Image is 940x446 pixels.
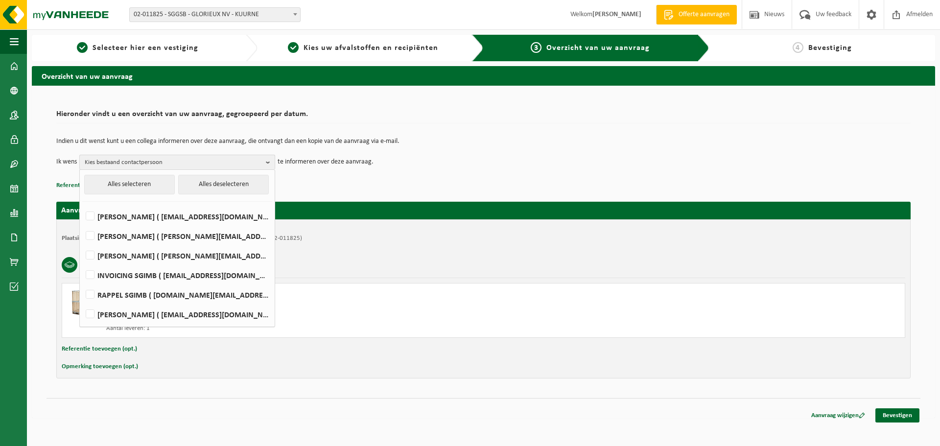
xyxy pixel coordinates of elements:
[808,44,852,52] span: Bevestiging
[129,7,301,22] span: 02-011825 - SGGSB - GLORIEUX NV - KUURNE
[592,11,641,18] strong: [PERSON_NAME]
[793,42,803,53] span: 4
[106,304,523,312] div: Ophalen en plaatsen lege
[875,408,919,423] a: Bevestigen
[106,325,523,332] div: Aantal leveren: 1
[79,155,275,169] button: Kies bestaand contactpersoon
[56,179,132,192] button: Referentie toevoegen (opt.)
[804,408,872,423] a: Aanvraag wijzigen
[676,10,732,20] span: Offerte aanvragen
[304,44,438,52] span: Kies uw afvalstoffen en recipiënten
[61,207,135,214] strong: Aanvraag voor [DATE]
[288,42,299,53] span: 2
[656,5,737,24] a: Offerte aanvragen
[56,155,77,169] p: Ik wens
[84,229,270,243] label: [PERSON_NAME] ( [PERSON_NAME][EMAIL_ADDRESS][DOMAIN_NAME] )
[531,42,541,53] span: 3
[56,110,911,123] h2: Hieronder vindt u een overzicht van uw aanvraag, gegroepeerd per datum.
[56,138,911,145] p: Indien u dit wenst kunt u een collega informeren over deze aanvraag, die ontvangt dan een kopie v...
[84,287,270,302] label: RAPPEL SGIMB ( [DOMAIN_NAME][EMAIL_ADDRESS][DOMAIN_NAME] )
[62,343,137,355] button: Referentie toevoegen (opt.)
[178,175,269,194] button: Alles deselecteren
[278,155,374,169] p: te informeren over deze aanvraag.
[106,317,523,325] div: Aantal ophalen : 1
[546,44,650,52] span: Overzicht van uw aanvraag
[84,209,270,224] label: [PERSON_NAME] ( [EMAIL_ADDRESS][DOMAIN_NAME] )
[262,42,464,54] a: 2Kies uw afvalstoffen en recipiënten
[84,175,175,194] button: Alles selecteren
[77,42,88,53] span: 1
[67,288,96,318] img: PB-WB-1440-WDN-00-00.png
[84,268,270,282] label: INVOICING SGIMB ( [EMAIL_ADDRESS][DOMAIN_NAME] )
[84,248,270,263] label: [PERSON_NAME] ( [PERSON_NAME][EMAIL_ADDRESS][DOMAIN_NAME] )
[32,66,935,85] h2: Overzicht van uw aanvraag
[84,307,270,322] label: [PERSON_NAME] ( [EMAIL_ADDRESS][DOMAIN_NAME] )
[62,235,104,241] strong: Plaatsingsadres:
[62,360,138,373] button: Opmerking toevoegen (opt.)
[85,155,262,170] span: Kies bestaand contactpersoon
[93,44,198,52] span: Selecteer hier een vestiging
[130,8,300,22] span: 02-011825 - SGGSB - GLORIEUX NV - KUURNE
[37,42,238,54] a: 1Selecteer hier een vestiging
